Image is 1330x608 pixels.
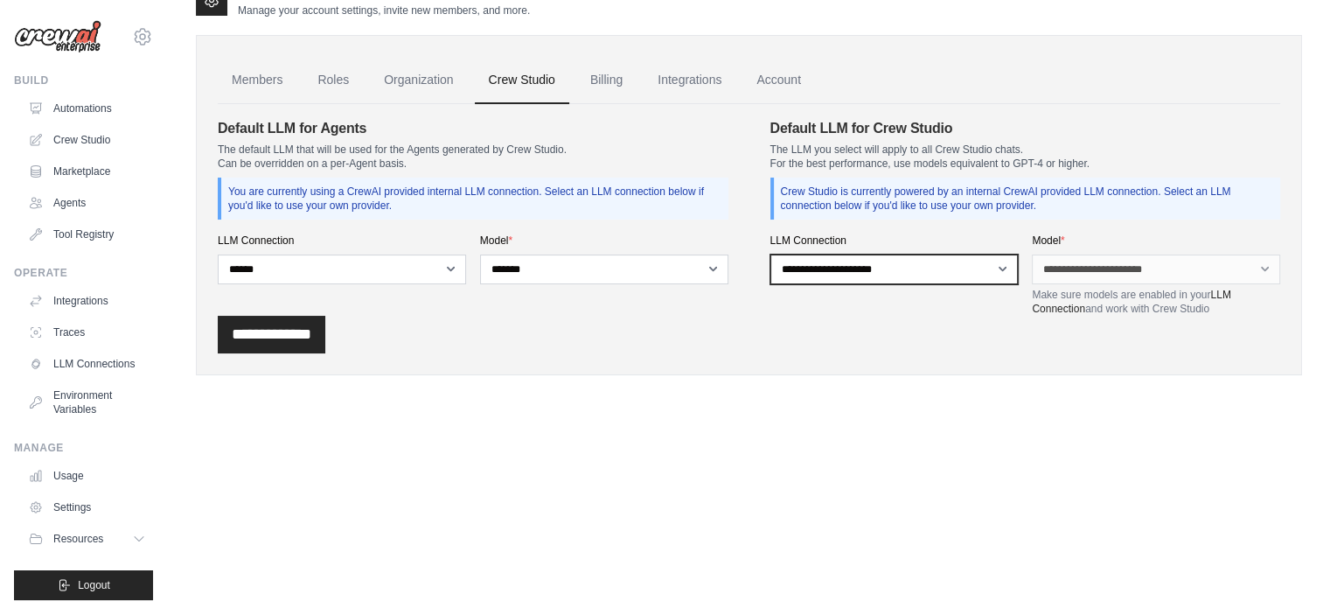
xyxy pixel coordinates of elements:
[14,441,153,455] div: Manage
[218,143,728,171] p: The default LLM that will be used for the Agents generated by Crew Studio. Can be overridden on a...
[303,57,363,104] a: Roles
[14,570,153,600] button: Logout
[480,234,728,248] label: Model
[21,157,153,185] a: Marketplace
[21,220,153,248] a: Tool Registry
[228,185,721,213] p: You are currently using a CrewAI provided internal LLM connection. Select an LLM connection below...
[576,57,637,104] a: Billing
[218,57,296,104] a: Members
[218,234,466,248] label: LLM Connection
[770,143,1281,171] p: The LLM you select will apply to all Crew Studio chats. For the best performance, use models equi...
[14,73,153,87] div: Build
[770,234,1019,248] label: LLM Connection
[21,462,153,490] a: Usage
[21,381,153,423] a: Environment Variables
[53,532,103,546] span: Resources
[1032,234,1280,248] label: Model
[21,525,153,553] button: Resources
[21,350,153,378] a: LLM Connections
[1032,289,1230,315] a: LLM Connection
[21,126,153,154] a: Crew Studio
[21,189,153,217] a: Agents
[742,57,815,104] a: Account
[238,3,530,17] p: Manage your account settings, invite new members, and more.
[21,318,153,346] a: Traces
[781,185,1274,213] p: Crew Studio is currently powered by an internal CrewAI provided LLM connection. Select an LLM con...
[14,20,101,53] img: Logo
[644,57,735,104] a: Integrations
[21,94,153,122] a: Automations
[78,578,110,592] span: Logout
[21,493,153,521] a: Settings
[21,287,153,315] a: Integrations
[218,118,728,139] h4: Default LLM for Agents
[370,57,467,104] a: Organization
[475,57,569,104] a: Crew Studio
[14,266,153,280] div: Operate
[770,118,1281,139] h4: Default LLM for Crew Studio
[1032,288,1280,316] p: Make sure models are enabled in your and work with Crew Studio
